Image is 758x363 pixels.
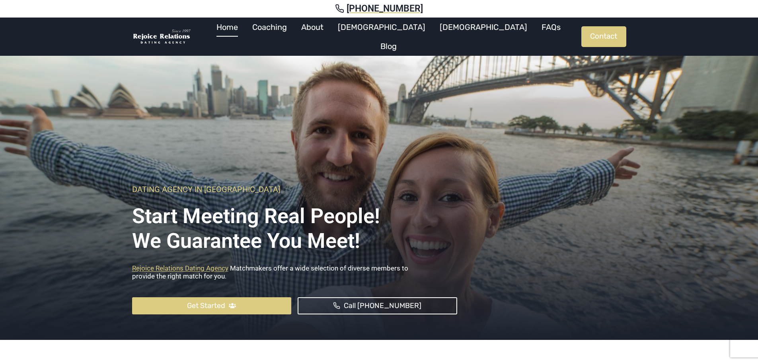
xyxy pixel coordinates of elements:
[581,26,626,47] a: Contact
[344,300,421,312] span: Call [PHONE_NUMBER]
[196,18,581,56] nav: Primary
[187,300,225,312] span: Get Started
[10,3,748,14] a: [PHONE_NUMBER]
[209,18,245,37] a: Home
[245,18,294,37] a: Coaching
[433,18,534,37] a: [DEMOGRAPHIC_DATA]
[331,18,433,37] a: [DEMOGRAPHIC_DATA]
[132,198,457,254] h1: Start Meeting Real People! We Guarantee you meet!
[132,264,228,272] a: Rejoice Relations Dating Agency
[132,29,192,45] img: Rejoice Relations
[132,184,457,194] h6: Dating Agency In [GEOGRAPHIC_DATA]
[294,18,331,37] a: About
[298,297,457,314] a: Call [PHONE_NUMBER]
[534,18,568,37] a: FAQs
[373,37,404,56] a: Blog
[132,264,457,285] p: Matchmakers offer a wide selection of diverse members to provide the right match for you.
[132,297,292,314] a: Get Started
[347,3,423,14] span: [PHONE_NUMBER]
